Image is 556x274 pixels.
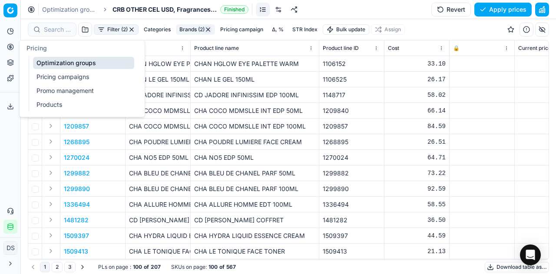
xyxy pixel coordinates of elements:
[129,106,187,115] p: CHA COCO MDMSLLE INT EDP 50ML
[64,247,88,256] button: 1509413
[64,138,89,146] button: 1268895
[323,106,381,115] div: 1209840
[388,153,446,162] div: 64.71
[64,153,89,162] button: 1270024
[46,168,56,178] button: Expand
[453,45,460,52] span: 🔒
[64,216,89,224] button: 1481282
[46,246,56,256] button: Expand
[129,59,187,68] p: CHAN HGLOW EYE PALETTE WARM
[194,59,315,68] div: CHAN HGLOW EYE PALETTE WARM
[520,244,541,265] div: Open Intercom Messenger
[268,24,287,35] button: Δ, %
[323,59,381,68] div: 1106152
[323,122,381,131] div: 1209857
[46,199,56,209] button: Expand
[64,262,76,272] button: 3
[194,91,315,99] div: CD JADORE INFINISSIM EDP 100ML
[46,136,56,147] button: Expand
[388,138,446,146] div: 26.51
[46,121,56,131] button: Expand
[144,264,149,271] strong: of
[194,231,315,240] div: CHA HYDRA LIQUID ESSENCE CREAM
[129,122,187,131] p: CHA COCO MDMSLLE INT EDP 100ML
[46,230,56,241] button: Expand
[323,200,381,209] div: 1336494
[388,216,446,224] div: 36.50
[64,200,90,209] p: 1336494
[129,247,187,256] p: CHA LE TONIQUE FACE TONER
[129,138,187,146] p: CHA POUDRE LUMIERE FACE CREAM
[64,231,89,240] button: 1509397
[323,216,381,224] div: 1481282
[388,75,446,84] div: 26.17
[64,122,89,131] button: 1209857
[129,91,187,99] p: CD JADORE INFINISSIM EDP 100ML
[220,5,248,14] span: Finished
[194,138,315,146] div: CHA POUDRE LUMIERE FACE CREAM
[431,3,471,17] button: Revert
[323,75,381,84] div: 1106525
[4,241,17,254] span: DS
[323,138,381,146] div: 1268895
[3,241,17,255] button: DS
[33,99,134,111] a: Products
[388,169,446,178] div: 73.22
[46,152,56,162] button: Expand
[46,215,56,225] button: Expand
[64,169,90,178] button: 1299882
[129,169,187,178] p: CHA BLEU DE CHANEL PARF 50ML
[388,247,446,256] div: 21.13
[194,216,315,224] div: CD [PERSON_NAME] COFFRET
[176,24,215,35] button: Brands (2)
[219,264,225,271] strong: of
[388,185,446,193] div: 92.59
[33,71,134,83] a: Pricing campaigns
[371,24,405,35] button: Assign
[388,231,446,240] div: 44.59
[388,59,446,68] div: 33.10
[518,45,551,52] span: Current price
[194,200,315,209] div: CHA ALLURE HOMME EDT 100ML
[323,231,381,240] div: 1509397
[226,264,236,271] strong: 567
[98,264,161,271] div: :
[388,200,446,209] div: 58.55
[208,264,218,271] strong: 100
[323,24,369,35] button: Bulk update
[113,5,248,14] span: CRB OTHER CEL USD, Fragrances & CosmeticsFinished
[113,5,217,14] span: CRB OTHER CEL USD, Fragrances & Cosmetics
[28,262,88,272] nav: pagination
[194,106,315,115] div: CHA COCO MDMSLLE INT EDP 50ML
[52,262,63,272] button: 2
[94,24,139,35] button: Filter (2)
[46,183,56,194] button: Expand
[323,185,381,193] div: 1299890
[194,247,315,256] div: CHA LE TONIQUE FACE TONER
[42,5,98,14] a: Optimization groups
[194,75,315,84] div: CHAN LE GEL 150ML
[388,45,399,52] span: Cost
[194,185,315,193] div: CHA BLEU DE CHANEL PARF 100ML
[129,216,187,224] p: CD [PERSON_NAME] COFFRET
[98,264,128,271] span: PLs on page
[40,262,50,272] button: 1
[323,91,381,99] div: 1148717
[64,185,90,193] button: 1299890
[129,231,187,240] p: CHA HYDRA LIQUID ESSENCE CREAM
[194,169,315,178] div: CHA BLEU DE CHANEL PARF 50ML
[388,91,446,99] div: 58.02
[194,122,315,131] div: CHA COCO MDMSLLE INT EDP 100ML
[140,24,174,35] button: Categories
[133,264,142,271] strong: 100
[33,85,134,97] a: Promo management
[485,262,549,272] button: Download table as...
